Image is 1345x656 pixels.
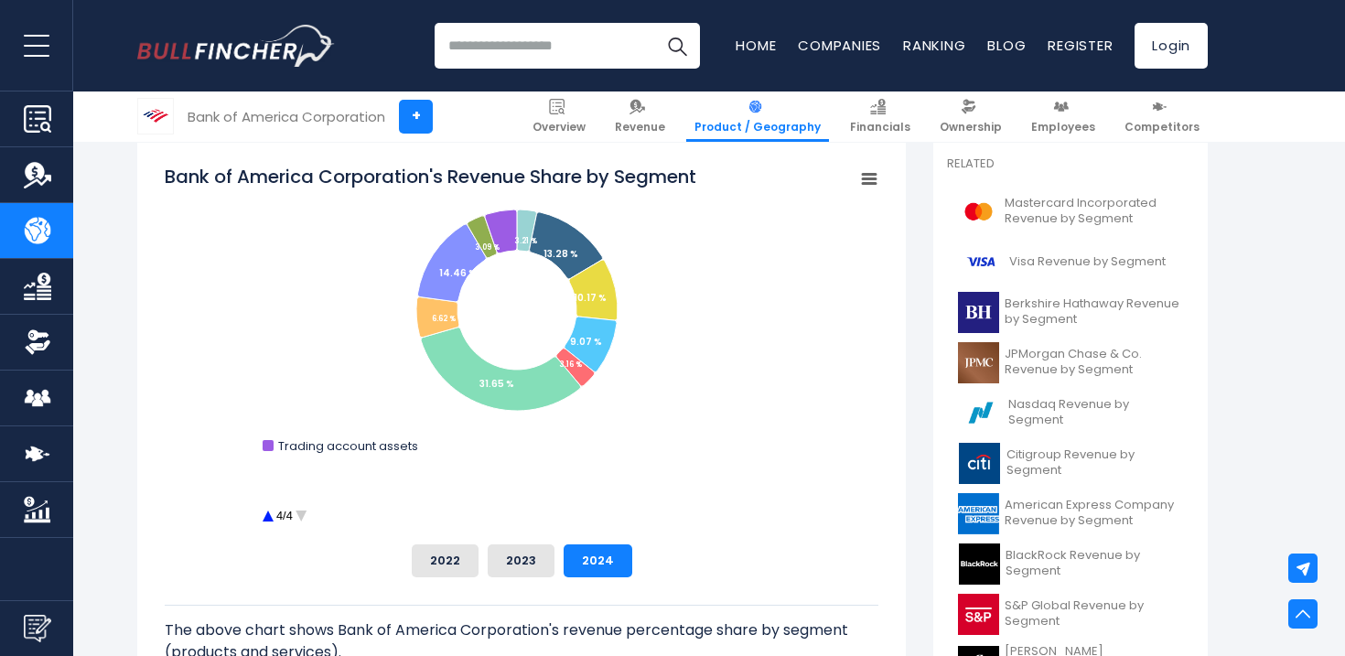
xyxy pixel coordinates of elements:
tspan: 3.21 % [514,236,537,246]
tspan: 14.46 % [439,266,477,280]
a: Revenue [607,91,673,142]
tspan: 10.17 % [574,291,607,305]
a: BlackRock Revenue by Segment [947,539,1194,589]
a: S&P Global Revenue by Segment [947,589,1194,640]
a: + [399,100,433,134]
span: Revenue [615,120,665,134]
tspan: 9.07 % [570,335,602,349]
tspan: 3.16 % [559,360,582,370]
a: Login [1135,23,1208,69]
button: Search [654,23,700,69]
text: 4/4 [276,509,293,522]
img: Bullfincher logo [137,25,335,67]
span: Ownership [940,120,1002,134]
span: S&P Global Revenue by Segment [1005,598,1183,629]
a: Financials [842,91,919,142]
svg: Bank of America Corporation's Revenue Share by Segment [165,164,878,530]
img: JPM logo [958,342,999,383]
span: JPMorgan Chase & Co. Revenue by Segment [1005,347,1183,378]
a: JPMorgan Chase & Co. Revenue by Segment [947,338,1194,388]
span: Employees [1031,120,1095,134]
img: BAC logo [138,99,173,134]
button: 2022 [412,544,479,577]
div: Bank of America Corporation [188,106,385,127]
img: AXP logo [958,493,999,534]
a: Mastercard Incorporated Revenue by Segment [947,187,1194,237]
a: Blog [987,36,1026,55]
a: Employees [1023,91,1103,142]
button: 2023 [488,544,554,577]
p: Related [947,156,1194,172]
a: Competitors [1116,91,1208,142]
span: Citigroup Revenue by Segment [1006,447,1183,479]
tspan: Bank of America Corporation's Revenue Share by Segment [165,164,696,189]
a: Register [1048,36,1113,55]
span: Visa Revenue by Segment [1009,254,1166,270]
tspan: 31.65 % [479,377,514,391]
span: Competitors [1124,120,1200,134]
img: Ownership [24,328,51,356]
img: MA logo [958,191,999,232]
span: Overview [533,120,586,134]
span: Berkshire Hathaway Revenue by Segment [1005,296,1183,328]
a: Product / Geography [686,91,829,142]
span: BlackRock Revenue by Segment [1006,548,1183,579]
a: Ownership [931,91,1010,142]
img: NDAQ logo [958,393,1003,434]
tspan: 13.28 % [543,247,578,261]
a: Citigroup Revenue by Segment [947,438,1194,489]
span: Financials [850,120,910,134]
span: Nasdaq Revenue by Segment [1008,397,1183,428]
img: BLK logo [958,543,1000,585]
a: Go to homepage [137,25,334,67]
a: American Express Company Revenue by Segment [947,489,1194,539]
a: Companies [798,36,881,55]
img: V logo [958,242,1004,283]
a: Overview [524,91,594,142]
text: Trading account assets [278,437,418,455]
a: Nasdaq Revenue by Segment [947,388,1194,438]
img: BRK-B logo [958,292,999,333]
a: Ranking [903,36,965,55]
a: Visa Revenue by Segment [947,237,1194,287]
button: 2024 [564,544,632,577]
img: C logo [958,443,1001,484]
span: American Express Company Revenue by Segment [1005,498,1183,529]
span: Mastercard Incorporated Revenue by Segment [1005,196,1183,227]
img: SPGI logo [958,594,999,635]
tspan: 6.62 % [432,314,456,324]
a: Home [736,36,776,55]
a: Berkshire Hathaway Revenue by Segment [947,287,1194,338]
span: Product / Geography [694,120,821,134]
tspan: 3.09 % [475,242,500,253]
